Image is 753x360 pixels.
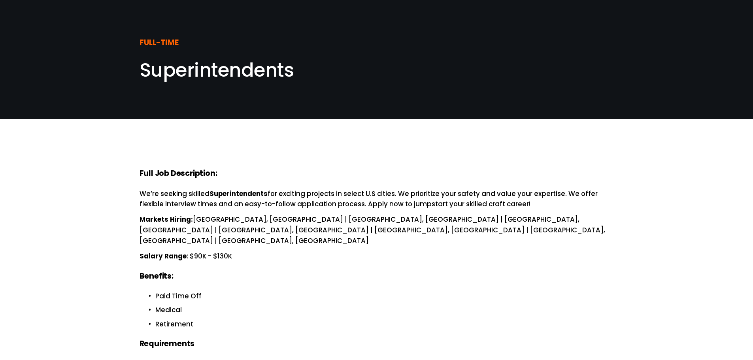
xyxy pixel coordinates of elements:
strong: Salary Range [140,251,187,261]
strong: Markets Hiring: [140,215,193,224]
strong: Full Job Description: [140,168,217,179]
strong: Superintendents [209,189,268,198]
strong: Requirements [140,338,195,349]
p: Paid Time Off [155,291,614,302]
span: Superintendents [140,57,294,83]
strong: Benefits: [140,271,174,281]
p: [GEOGRAPHIC_DATA], [GEOGRAPHIC_DATA] | [GEOGRAPHIC_DATA], [GEOGRAPHIC_DATA] | [GEOGRAPHIC_DATA], ... [140,214,614,246]
p: We’re seeking skilled for exciting projects in select U.S cities. We prioritize your safety and v... [140,188,614,210]
p: Retirement [155,319,614,330]
p: : $90K - $130K [140,251,614,262]
p: Medical [155,305,614,315]
strong: FULL-TIME [140,37,179,48]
